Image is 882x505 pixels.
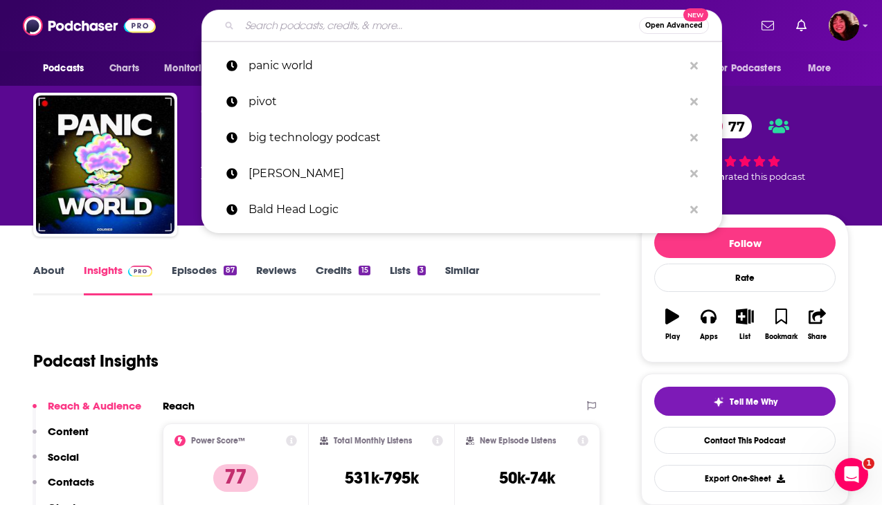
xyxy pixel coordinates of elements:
[639,17,709,34] button: Open AdvancedNew
[249,48,683,84] p: panic world
[249,192,683,228] p: Bald Head Logic
[714,114,752,138] span: 77
[725,172,805,182] span: rated this podcast
[201,156,722,192] a: [PERSON_NAME]
[654,228,836,258] button: Follow
[690,300,726,349] button: Apps
[730,396,777,407] span: Tell Me Why
[798,55,849,82] button: open menu
[829,10,859,41] button: Show profile menu
[654,427,836,454] a: Contact This Podcast
[154,55,231,82] button: open menu
[765,333,798,341] div: Bookmark
[33,450,79,476] button: Social
[829,10,859,41] span: Logged in as Kathryn-Musilek
[641,105,849,191] div: 77 1 personrated this podcast
[345,468,419,488] h3: 531k-795k
[417,266,426,275] div: 3
[390,264,426,295] a: Lists3
[739,333,750,341] div: List
[800,300,836,349] button: Share
[100,55,147,82] a: Charts
[480,436,556,446] h2: New Episode Listens
[808,333,827,341] div: Share
[48,450,79,463] p: Social
[359,266,370,275] div: 15
[48,425,89,438] p: Content
[701,114,752,138] a: 77
[334,436,412,446] h2: Total Monthly Listens
[791,14,812,37] a: Show notifications dropdown
[654,300,690,349] button: Play
[499,468,555,488] h3: 50k-74k
[714,59,781,78] span: For Podcasters
[713,396,724,407] img: tell me why sparkle
[808,59,831,78] span: More
[756,14,780,37] a: Show notifications dropdown
[763,300,799,349] button: Bookmark
[201,84,722,120] a: pivot
[727,300,763,349] button: List
[256,264,296,295] a: Reviews
[240,15,639,37] input: Search podcasts, credits, & more...
[249,84,683,120] p: pivot
[445,264,479,295] a: Similar
[213,464,258,492] p: 77
[665,333,680,341] div: Play
[654,387,836,416] button: tell me why sparkleTell Me Why
[23,12,156,39] img: Podchaser - Follow, Share and Rate Podcasts
[201,192,722,228] a: Bald Head Logic
[191,436,245,446] h2: Power Score™
[201,120,722,156] a: big technology podcast
[645,22,703,29] span: Open Advanced
[33,425,89,450] button: Content
[172,264,237,295] a: Episodes87
[163,399,195,412] h2: Reach
[316,264,370,295] a: Credits15
[683,8,708,21] span: New
[48,475,94,488] p: Contacts
[224,266,237,275] div: 87
[835,458,868,491] iframe: Intercom live chat
[705,55,801,82] button: open menu
[33,475,94,501] button: Contacts
[33,55,102,82] button: open menu
[48,399,141,412] p: Reach & Audience
[164,59,213,78] span: Monitoring
[654,465,836,492] button: Export One-Sheet
[84,264,152,295] a: InsightsPodchaser Pro
[700,333,718,341] div: Apps
[36,95,174,234] img: Panic World
[249,156,683,192] p: Sarah Koenig
[249,120,683,156] p: big technology podcast
[201,48,722,84] a: panic world
[43,59,84,78] span: Podcasts
[654,264,836,292] div: Rate
[863,458,874,469] span: 1
[33,351,159,371] h1: Podcast Insights
[109,59,139,78] span: Charts
[829,10,859,41] img: User Profile
[128,266,152,277] img: Podchaser Pro
[33,264,64,295] a: About
[33,399,141,425] button: Reach & Audience
[201,10,722,42] div: Search podcasts, credits, & more...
